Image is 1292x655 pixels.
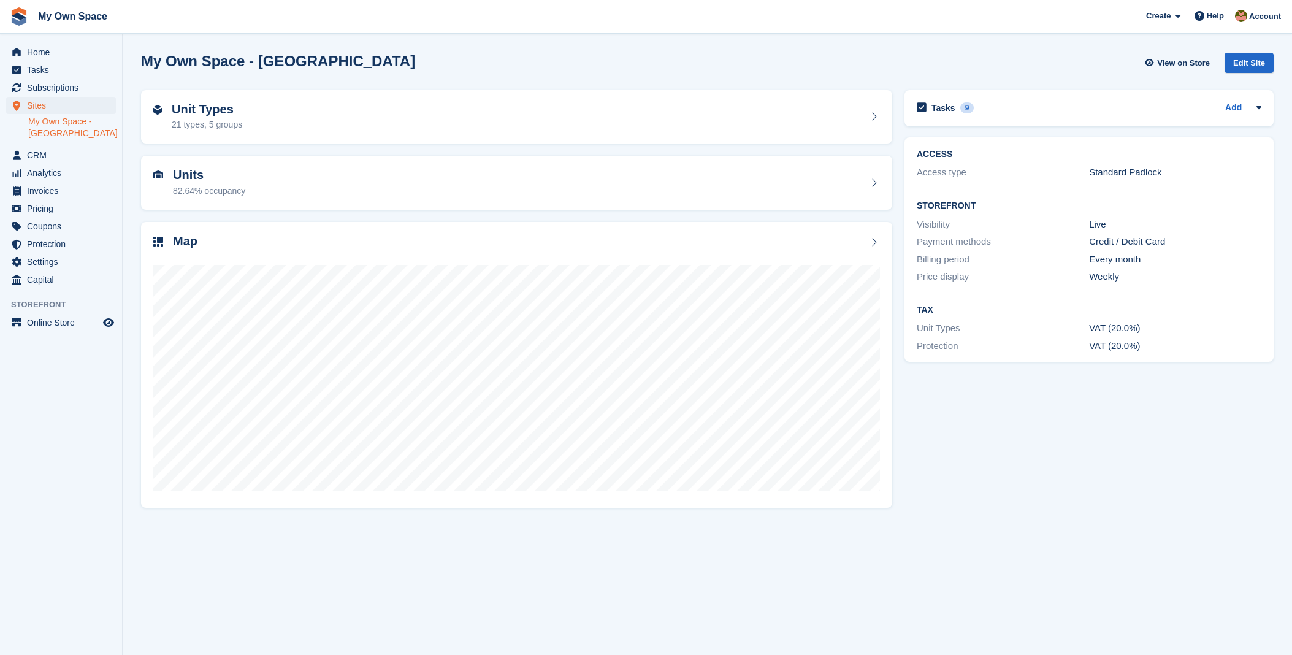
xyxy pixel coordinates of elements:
[27,271,101,288] span: Capital
[27,314,101,331] span: Online Store
[141,90,892,144] a: Unit Types 21 types, 5 groups
[917,235,1089,249] div: Payment methods
[6,61,116,79] a: menu
[1089,235,1261,249] div: Credit / Debit Card
[960,102,974,113] div: 9
[141,222,892,508] a: Map
[27,218,101,235] span: Coupons
[27,97,101,114] span: Sites
[6,79,116,96] a: menu
[27,236,101,253] span: Protection
[6,253,116,270] a: menu
[917,166,1089,180] div: Access type
[27,79,101,96] span: Subscriptions
[141,53,415,69] h2: My Own Space - [GEOGRAPHIC_DATA]
[917,305,1261,315] h2: Tax
[917,218,1089,232] div: Visibility
[1089,339,1261,353] div: VAT (20.0%)
[101,315,116,330] a: Preview store
[6,147,116,164] a: menu
[27,147,101,164] span: CRM
[153,105,162,115] img: unit-type-icn-2b2737a686de81e16bb02015468b77c625bbabd49415b5ef34ead5e3b44a266d.svg
[917,270,1089,284] div: Price display
[6,236,116,253] a: menu
[27,44,101,61] span: Home
[6,182,116,199] a: menu
[1089,321,1261,335] div: VAT (20.0%)
[917,150,1261,159] h2: ACCESS
[172,102,242,117] h2: Unit Types
[917,253,1089,267] div: Billing period
[27,61,101,79] span: Tasks
[1207,10,1224,22] span: Help
[172,118,242,131] div: 21 types, 5 groups
[1225,101,1242,115] a: Add
[6,271,116,288] a: menu
[1157,57,1210,69] span: View on Store
[6,218,116,235] a: menu
[1089,218,1261,232] div: Live
[1235,10,1247,22] img: Keely Collin
[173,185,245,197] div: 82.64% occupancy
[6,164,116,182] a: menu
[1143,53,1215,73] a: View on Store
[27,253,101,270] span: Settings
[917,339,1089,353] div: Protection
[173,168,245,182] h2: Units
[1089,166,1261,180] div: Standard Padlock
[141,156,892,210] a: Units 82.64% occupancy
[917,321,1089,335] div: Unit Types
[917,201,1261,211] h2: Storefront
[10,7,28,26] img: stora-icon-8386f47178a22dfd0bd8f6a31ec36ba5ce8667c1dd55bd0f319d3a0aa187defe.svg
[33,6,112,26] a: My Own Space
[1146,10,1171,22] span: Create
[6,200,116,217] a: menu
[6,44,116,61] a: menu
[1089,270,1261,284] div: Weekly
[1225,53,1274,78] a: Edit Site
[1089,253,1261,267] div: Every month
[153,237,163,247] img: map-icn-33ee37083ee616e46c38cad1a60f524a97daa1e2b2c8c0bc3eb3415660979fc1.svg
[1249,10,1281,23] span: Account
[27,164,101,182] span: Analytics
[6,97,116,114] a: menu
[1225,53,1274,73] div: Edit Site
[27,200,101,217] span: Pricing
[173,234,197,248] h2: Map
[931,102,955,113] h2: Tasks
[28,116,116,139] a: My Own Space - [GEOGRAPHIC_DATA]
[6,314,116,331] a: menu
[27,182,101,199] span: Invoices
[11,299,122,311] span: Storefront
[153,170,163,179] img: unit-icn-7be61d7bf1b0ce9d3e12c5938cc71ed9869f7b940bace4675aadf7bd6d80202e.svg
